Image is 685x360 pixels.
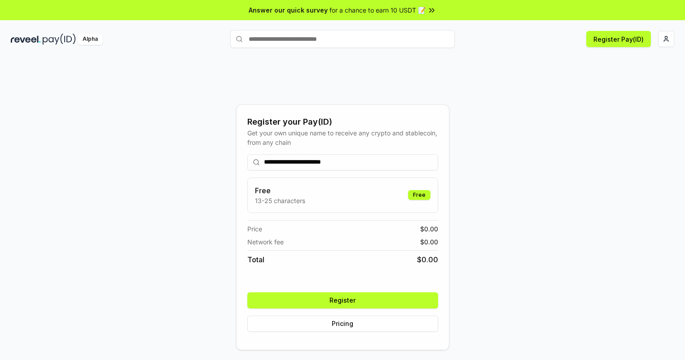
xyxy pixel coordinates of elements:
[408,190,430,200] div: Free
[586,31,651,47] button: Register Pay(ID)
[247,254,264,265] span: Total
[247,292,438,308] button: Register
[247,128,438,147] div: Get your own unique name to receive any crypto and stablecoin, from any chain
[247,224,262,234] span: Price
[255,185,305,196] h3: Free
[43,34,76,45] img: pay_id
[11,34,41,45] img: reveel_dark
[420,224,438,234] span: $ 0.00
[420,237,438,247] span: $ 0.00
[247,237,284,247] span: Network fee
[329,5,426,15] span: for a chance to earn 10 USDT 📝
[417,254,438,265] span: $ 0.00
[247,116,438,128] div: Register your Pay(ID)
[255,196,305,205] p: 13-25 characters
[249,5,328,15] span: Answer our quick survey
[247,316,438,332] button: Pricing
[78,34,103,45] div: Alpha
